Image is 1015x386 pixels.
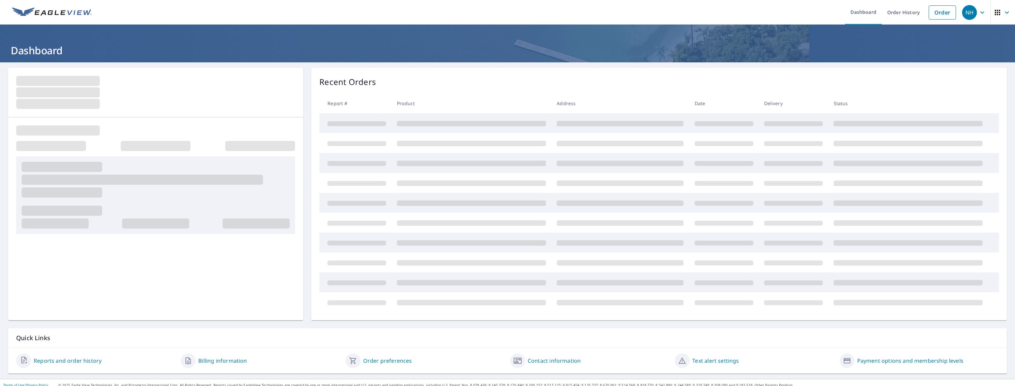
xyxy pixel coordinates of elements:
[528,357,581,365] a: Contact information
[319,93,391,113] th: Report #
[759,93,828,113] th: Delivery
[551,93,689,113] th: Address
[692,357,739,365] a: Text alert settings
[929,5,956,20] a: Order
[828,93,988,113] th: Status
[198,357,247,365] a: Billing information
[8,43,1007,57] h1: Dashboard
[16,334,999,342] p: Quick Links
[962,5,977,20] div: NH
[689,93,759,113] th: Date
[34,357,101,365] a: Reports and order history
[319,76,376,88] p: Recent Orders
[363,357,412,365] a: Order preferences
[12,7,92,18] img: EV Logo
[857,357,963,365] a: Payment options and membership levels
[391,93,551,113] th: Product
